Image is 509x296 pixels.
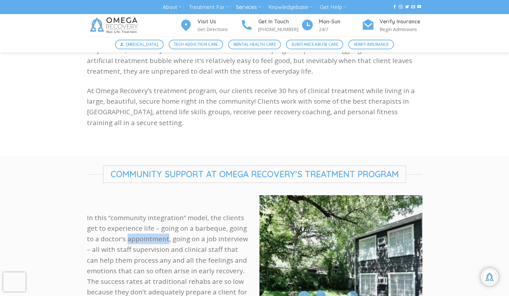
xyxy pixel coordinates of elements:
[258,18,301,26] h4: Get In Touch
[411,5,415,9] a: Send us an email
[180,18,240,33] a: Visit Us Get Directions
[240,18,301,33] a: Get In Touch [PHONE_NUMBER]
[348,40,394,49] a: Verify Insurance
[320,1,346,13] a: Get Help
[405,5,409,9] a: Follow on Twitter
[174,41,218,47] span: Tech Addiction Care
[393,5,397,9] a: Follow on Facebook
[103,165,406,183] span: Community support at omega recovery's treatment program
[197,18,240,26] h4: Visit Us
[417,5,421,9] a: Follow on YouTube
[87,85,422,128] p: At Omega Recovery’s treatment program, our clients receive 30 hrs of clinical treatment while liv...
[319,26,362,33] p: 24/7
[197,26,240,33] p: Get Directions
[126,41,158,47] span: [MEDICAL_DATA]
[268,1,312,13] a: Knowledgebase
[258,26,301,33] p: [PHONE_NUMBER]
[380,18,422,26] h4: Verify Insurance
[228,40,281,49] a: Mental Health Care
[169,40,223,49] a: Tech Addiction Care
[291,41,338,47] span: Substance Abuse Care
[87,34,422,77] p: [PERSON_NAME] and our clinical team have created a new, better, more effective way for people to ...
[87,14,143,36] img: Omega Recovery
[319,18,362,26] h4: Mon-Sun
[354,41,389,47] span: Verify Insurance
[362,18,422,33] a: Verify Insurance Begin Admissions
[380,26,422,33] p: Begin Admissions
[163,1,181,13] a: About
[234,41,276,47] span: Mental Health Care
[399,5,403,9] a: Follow on Instagram
[189,1,229,13] a: Treatment For
[115,40,164,49] a: [MEDICAL_DATA]
[286,40,343,49] a: Substance Abuse Care
[236,1,261,13] a: Services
